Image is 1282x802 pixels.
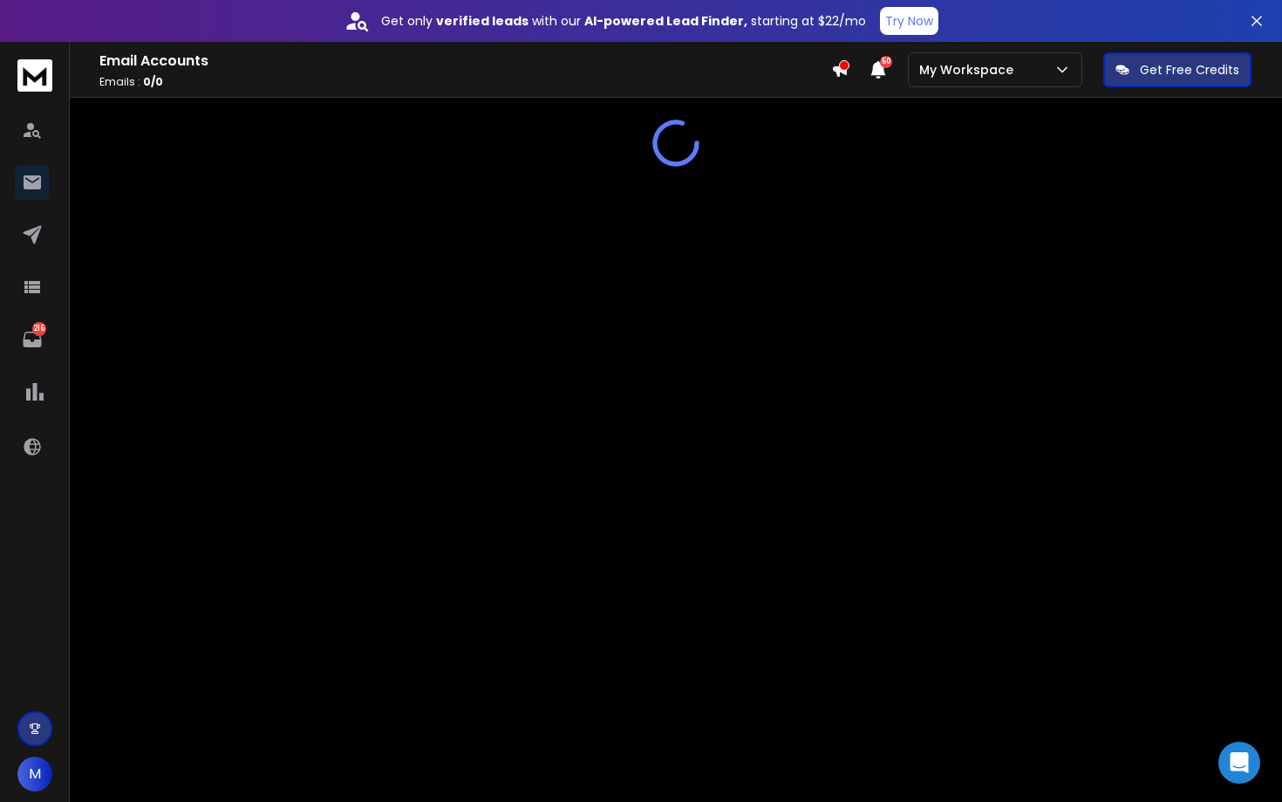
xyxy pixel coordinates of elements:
p: 216 [32,322,46,336]
button: M [17,757,52,792]
div: Open Intercom Messenger [1218,742,1260,784]
p: Get only with our starting at $22/mo [381,12,866,30]
strong: verified leads [436,12,528,30]
button: Try Now [880,7,938,35]
strong: AI-powered Lead Finder, [584,12,747,30]
p: Get Free Credits [1140,61,1239,79]
a: 216 [15,322,50,357]
span: 0 / 0 [143,74,163,89]
p: Try Now [885,12,933,30]
img: logo [17,59,52,92]
span: 50 [880,56,892,68]
p: My Workspace [919,61,1020,79]
h1: Email Accounts [99,51,831,72]
button: Get Free Credits [1103,52,1251,87]
p: Emails : [99,75,831,89]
